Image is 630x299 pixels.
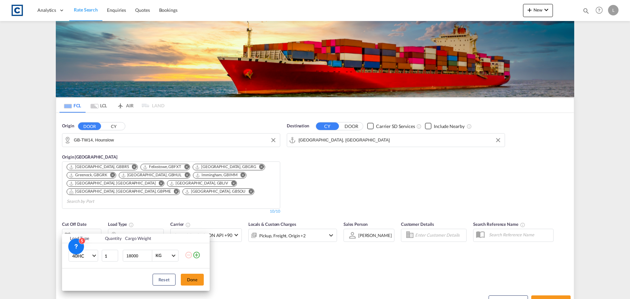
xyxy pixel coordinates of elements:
md-icon: icon-minus-circle-outline [185,251,193,259]
button: Done [181,274,204,286]
th: Quantity [101,234,121,243]
md-select: Choose: 40HC [69,250,98,262]
md-icon: icon-plus-circle-outline [193,251,200,259]
button: Reset [153,274,176,286]
input: Qty [102,250,118,262]
input: Enter Weight [126,250,152,261]
th: Load Type [62,234,101,243]
div: KG [156,253,161,258]
div: Cargo Weight [125,235,181,241]
span: 40HC [72,253,91,259]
